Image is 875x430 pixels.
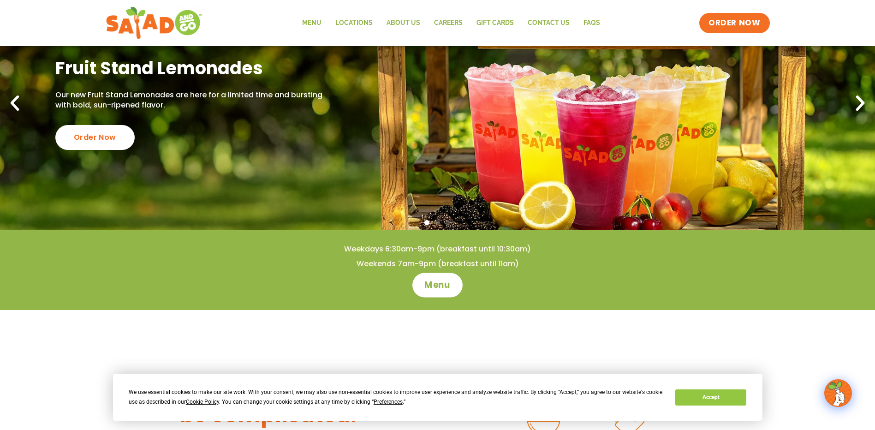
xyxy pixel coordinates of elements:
span: Go to slide 3 [446,220,451,225]
p: Our new Fruit Stand Lemonades are here for a limited time and bursting with bold, sun-ripened fla... [55,90,326,111]
a: Menu [412,273,463,297]
h2: Fruit Stand Lemonades [55,57,326,79]
div: Cookie Consent Prompt [113,374,762,421]
a: FAQs [577,12,607,34]
button: Accept [675,389,746,406]
h4: Weekdays 6:30am-9pm (breakfast until 10:30am) [18,244,857,254]
h3: Good eating shouldn't be complicated. [179,374,438,429]
a: Contact Us [521,12,577,34]
span: Go to slide 1 [424,220,429,225]
div: Next slide [850,93,870,113]
span: Cookie Policy [186,399,219,405]
span: Preferences [374,399,403,405]
a: ORDER NOW [699,13,769,33]
a: Menu [295,12,328,34]
span: ORDER NOW [708,18,760,29]
a: Careers [427,12,470,34]
img: wpChatIcon [825,380,851,406]
div: We use essential cookies to make our site work. With your consent, we may also use non-essential ... [129,388,664,407]
img: new-SAG-logo-768×292 [106,5,203,42]
a: About Us [380,12,427,34]
div: Previous slide [5,93,25,113]
nav: Menu [295,12,607,34]
h4: Weekends 7am-9pm (breakfast until 11am) [18,259,857,269]
div: Order Now [55,125,135,150]
span: Go to slide 2 [435,220,440,225]
a: Locations [328,12,380,34]
span: Menu [424,279,451,291]
a: GIFT CARDS [470,12,521,34]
